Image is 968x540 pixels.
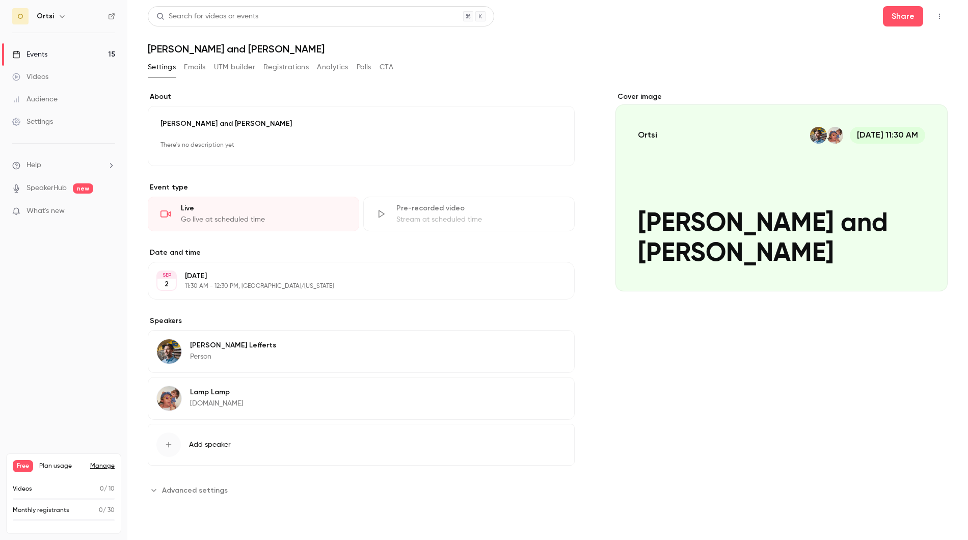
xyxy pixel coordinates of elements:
[26,160,41,171] span: Help
[181,203,346,213] div: Live
[363,197,575,231] div: Pre-recorded videoStream at scheduled time
[148,377,575,420] div: Lamp LampLamp Lamp[DOMAIN_NAME]
[396,214,562,225] div: Stream at scheduled time
[148,482,234,498] button: Advanced settings
[189,440,231,450] span: Add speaker
[148,316,575,326] label: Speakers
[13,484,32,494] p: Videos
[380,59,393,75] button: CTA
[12,94,58,104] div: Audience
[90,462,115,470] a: Manage
[148,330,575,373] div: Brock Lefferts[PERSON_NAME] LeffertsPerson
[317,59,348,75] button: Analytics
[39,462,84,470] span: Plan usage
[190,352,276,362] p: Person
[184,59,205,75] button: Emails
[157,272,176,279] div: SEP
[148,197,359,231] div: LiveGo live at scheduled time
[160,137,562,153] p: There's no description yet
[13,460,33,472] span: Free
[148,92,575,102] label: About
[37,11,54,21] h6: Ortsi
[103,207,115,216] iframe: Noticeable Trigger
[357,59,371,75] button: Polls
[73,183,93,194] span: new
[396,203,562,213] div: Pre-recorded video
[615,92,948,102] label: Cover image
[185,282,521,290] p: 11:30 AM - 12:30 PM, [GEOGRAPHIC_DATA]/[US_STATE]
[165,279,169,289] p: 2
[190,398,243,409] p: [DOMAIN_NAME]
[214,59,255,75] button: UTM builder
[12,160,115,171] li: help-dropdown-opener
[181,214,346,225] div: Go live at scheduled time
[883,6,923,26] button: Share
[26,183,67,194] a: SpeakerHub
[148,424,575,466] button: Add speaker
[12,72,48,82] div: Videos
[148,248,575,258] label: Date and time
[12,49,47,60] div: Events
[100,486,104,492] span: 0
[190,387,243,397] p: Lamp Lamp
[100,484,115,494] p: / 10
[148,59,176,75] button: Settings
[99,507,103,514] span: 0
[157,339,181,364] img: Brock Lefferts
[162,485,228,496] span: Advanced settings
[190,340,276,350] p: [PERSON_NAME] Lefferts
[185,271,521,281] p: [DATE]
[615,92,948,291] section: Cover image
[17,11,23,22] span: O
[26,206,65,217] span: What's new
[160,119,562,129] p: [PERSON_NAME] and [PERSON_NAME]
[157,386,181,411] img: Lamp Lamp
[99,506,115,515] p: / 30
[263,59,309,75] button: Registrations
[148,482,575,498] section: Advanced settings
[148,182,575,193] p: Event type
[156,11,258,22] div: Search for videos or events
[12,117,53,127] div: Settings
[148,43,948,55] h1: [PERSON_NAME] and [PERSON_NAME]
[13,506,69,515] p: Monthly registrants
